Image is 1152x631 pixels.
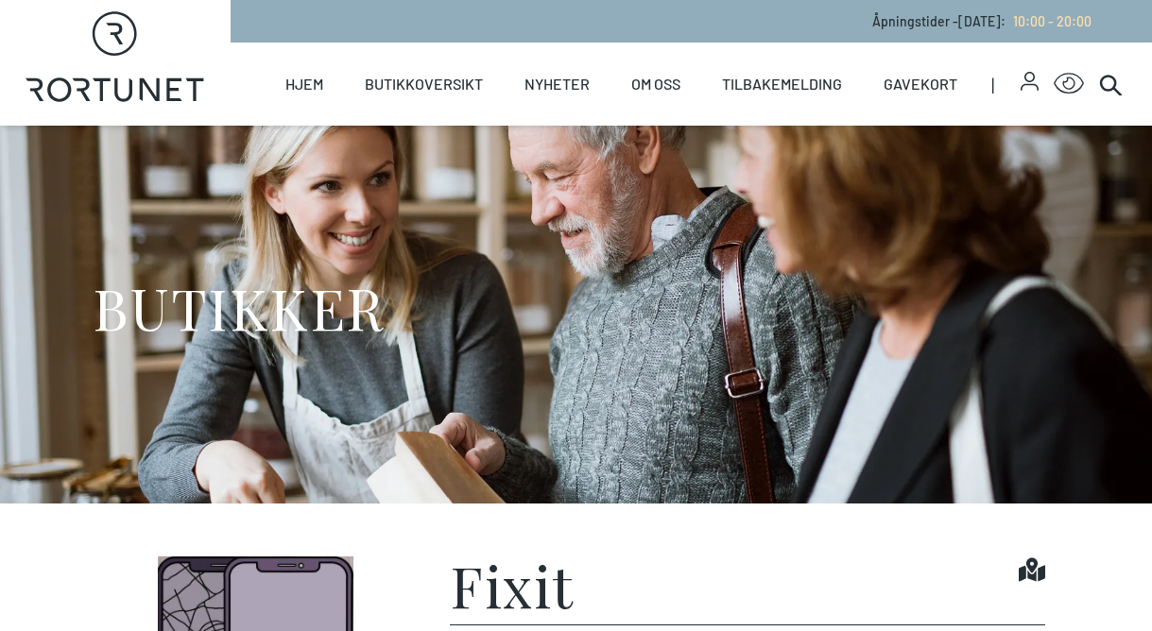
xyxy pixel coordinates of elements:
[1013,13,1092,29] span: 10:00 - 20:00
[722,43,842,126] a: Tilbakemelding
[991,43,1021,126] span: |
[524,43,590,126] a: Nyheter
[1006,13,1092,29] a: 10:00 - 20:00
[872,11,1092,31] p: Åpningstider - [DATE] :
[93,272,385,343] h1: BUTIKKER
[884,43,957,126] a: Gavekort
[1054,69,1084,99] button: Open Accessibility Menu
[365,43,483,126] a: Butikkoversikt
[285,43,323,126] a: Hjem
[631,43,680,126] a: Om oss
[450,556,575,613] h1: Fixit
